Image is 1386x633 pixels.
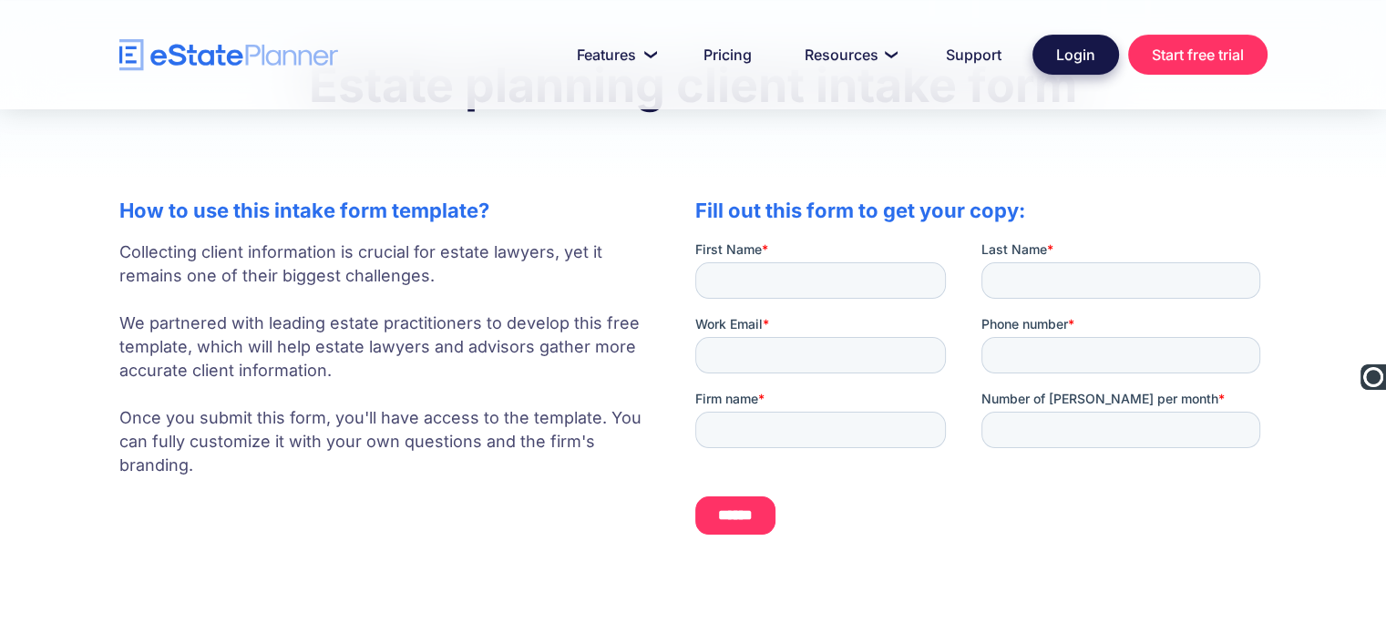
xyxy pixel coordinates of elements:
h2: How to use this intake form template? [119,199,659,222]
a: Login [1032,35,1119,75]
p: Collecting client information is crucial for estate lawyers, yet it remains one of their biggest ... [119,240,659,477]
a: Start free trial [1128,35,1268,75]
a: Features [555,36,672,73]
a: Pricing [682,36,774,73]
a: home [119,39,338,71]
a: Resources [783,36,915,73]
iframe: Form 0 [695,240,1268,567]
img: Ooma Logo [1360,364,1386,390]
h2: Fill out this form to get your copy: [695,199,1268,222]
a: Support [924,36,1023,73]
